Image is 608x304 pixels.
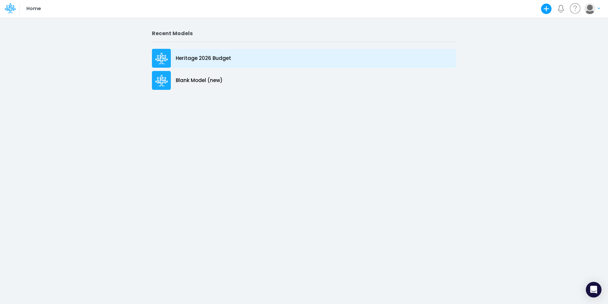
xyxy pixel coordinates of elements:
[586,282,601,297] div: Open Intercom Messenger
[152,69,456,91] a: Blank Model (new)
[557,5,565,12] a: Notifications
[152,47,456,69] a: Heritage 2026 Budget
[152,30,456,36] h2: Recent Models
[176,55,231,62] p: Heritage 2026 Budget
[26,5,40,12] p: Home
[176,77,223,84] p: Blank Model (new)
